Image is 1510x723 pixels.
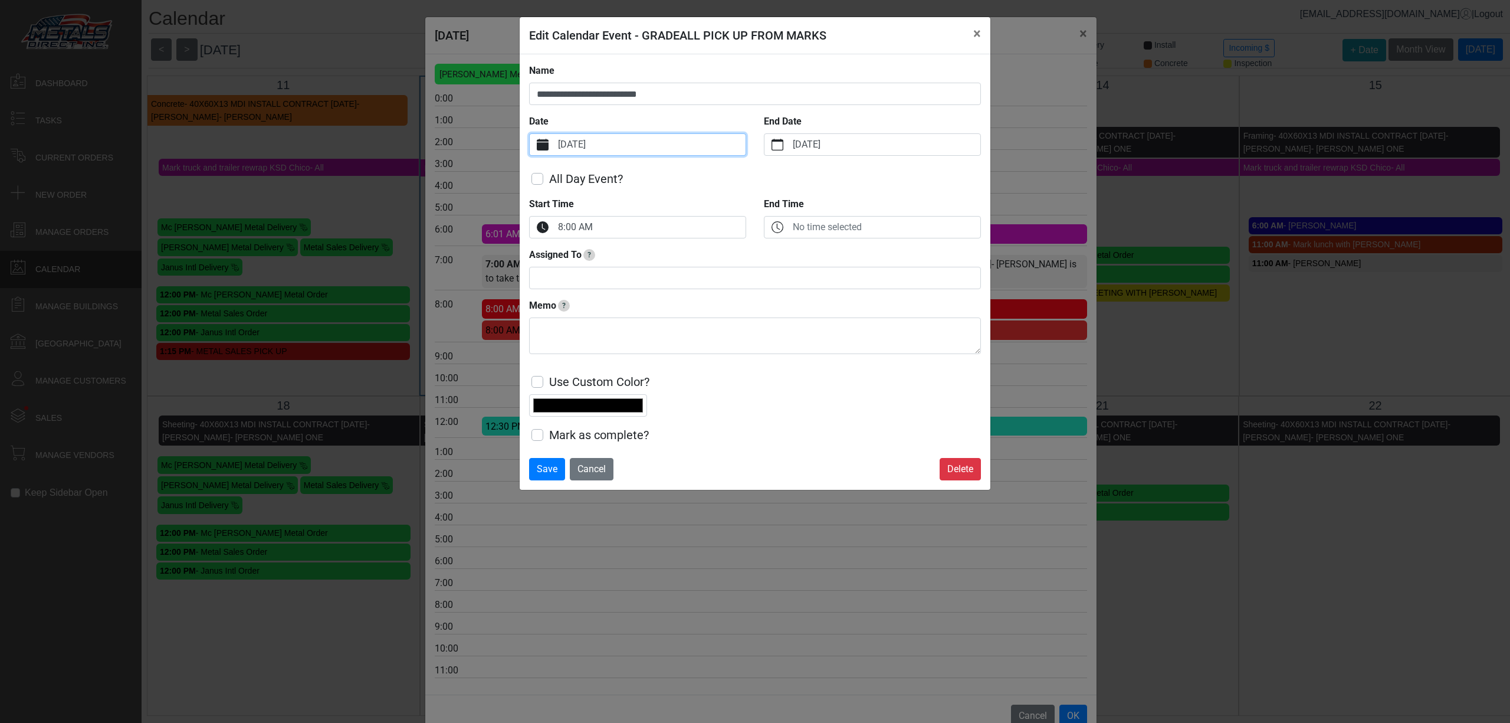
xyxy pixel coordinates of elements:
strong: Start Time [529,198,574,210]
strong: Assigned To [529,249,582,260]
svg: clock fill [537,221,549,233]
button: calendar fill [530,134,556,155]
label: All Day Event? [549,170,623,188]
label: Mark as complete? [549,426,649,444]
strong: End Date [764,116,802,127]
svg: calendar fill [537,139,549,151]
strong: End Time [764,198,804,210]
strong: Name [529,65,554,76]
svg: calendar [772,139,783,151]
button: calendar [764,134,790,155]
label: 8:00 AM [556,217,746,238]
button: Cancel [570,458,613,480]
button: Save [529,458,565,480]
span: Track who this date is assigned to this date - delviery driver, install crew, etc [583,249,595,261]
button: Delete [940,458,981,480]
label: No time selected [790,217,980,238]
label: [DATE] [556,134,746,155]
h5: Edit Calendar Event - GRADEALL PICK UP FROM MARKS [529,27,826,44]
button: clock fill [530,217,556,238]
strong: Date [529,116,549,127]
label: Use Custom Color? [549,373,649,391]
svg: clock [772,221,783,233]
label: [DATE] [790,134,980,155]
span: Save [537,463,557,475]
strong: Memo [529,300,556,311]
button: clock [764,217,790,238]
span: Notes or Instructions for date - ex. 'Date was rescheduled by vendor' [558,300,570,312]
button: Close [964,17,990,50]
